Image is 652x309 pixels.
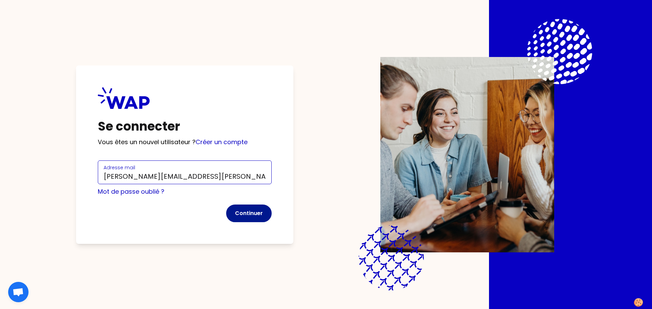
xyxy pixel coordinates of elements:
[98,120,272,133] h1: Se connecter
[8,282,29,302] div: Ouvrir le chat
[196,138,248,146] a: Créer un compte
[98,187,164,196] a: Mot de passe oublié ?
[98,137,272,147] p: Vous êtes un nouvel utilisateur ?
[380,57,554,252] img: Description
[104,164,135,171] label: Adresse mail
[226,205,272,222] button: Continuer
